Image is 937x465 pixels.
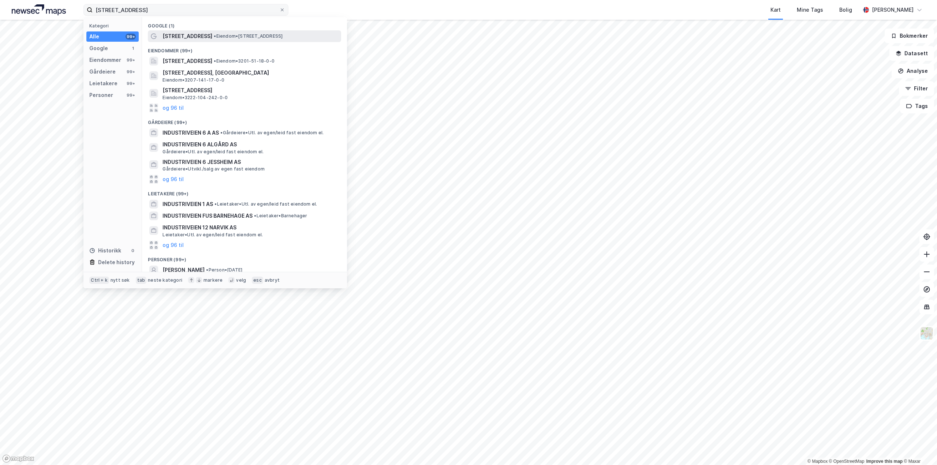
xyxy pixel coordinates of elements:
span: • [206,267,208,273]
span: Gårdeiere • Utl. av egen/leid fast eiendom el. [163,149,264,155]
span: [PERSON_NAME] [163,266,205,274]
div: markere [204,277,223,283]
button: og 96 til [163,104,184,112]
span: Leietaker • Utl. av egen/leid fast eiendom el. [163,232,263,238]
div: 99+ [126,69,136,75]
div: Historikk [89,246,121,255]
span: INDUSTRIVEIEN 6 JESSHEIM AS [163,158,338,166]
a: Improve this map [866,459,903,464]
span: • [220,130,223,135]
div: Bolig [839,5,852,14]
button: Bokmerker [885,29,934,43]
span: Eiendom • 3201-51-18-0-0 [214,58,275,64]
span: INDUSTRIVEIEN 6 A AS [163,128,219,137]
span: INDUSTRIVEIEN 6 ALGÅRD AS [163,140,338,149]
span: Leietaker • Utl. av egen/leid fast eiendom el. [214,201,317,207]
div: Kart [770,5,781,14]
button: Filter [899,81,934,96]
span: • [214,33,216,39]
div: 1 [130,45,136,51]
span: [STREET_ADDRESS] [163,32,212,41]
div: [PERSON_NAME] [872,5,914,14]
a: Mapbox homepage [2,454,34,463]
div: 99+ [126,80,136,86]
div: Kontrollprogram for chat [900,430,937,465]
img: Z [920,326,934,340]
div: Eiendommer [89,56,121,64]
span: Gårdeiere • Utl. av egen/leid fast eiendom el. [220,130,324,136]
div: Gårdeiere [89,67,116,76]
span: INDUSTRIVEIEN 12 NARVIK AS [163,223,338,232]
button: og 96 til [163,175,184,184]
div: Kategori [89,23,139,29]
div: Mine Tags [797,5,823,14]
a: Mapbox [807,459,828,464]
span: Leietaker • Barnehager [254,213,307,219]
span: INDUSTRIVEIEN FUS BARNEHAGE AS [163,211,253,220]
span: • [254,213,256,218]
div: Ctrl + k [89,277,109,284]
div: 99+ [126,57,136,63]
div: neste kategori [148,277,182,283]
span: Eiendom • 3207-141-17-0-0 [163,77,224,83]
div: velg [236,277,246,283]
div: 99+ [126,34,136,40]
span: [STREET_ADDRESS] [163,86,338,95]
span: Eiendom • 3222-104-242-0-0 [163,95,228,101]
input: Søk på adresse, matrikkel, gårdeiere, leietakere eller personer [93,4,279,15]
div: 0 [130,248,136,254]
span: • [214,58,216,64]
div: Delete history [98,258,135,267]
span: Person • [DATE] [206,267,242,273]
span: • [214,201,217,207]
div: Gårdeiere (99+) [142,114,347,127]
div: tab [136,277,147,284]
div: Leietakere [89,79,117,88]
a: OpenStreetMap [829,459,865,464]
div: 99+ [126,92,136,98]
div: Leietakere (99+) [142,185,347,198]
div: Personer (99+) [142,251,347,264]
span: Eiendom • [STREET_ADDRESS] [214,33,283,39]
div: esc [252,277,263,284]
span: Gårdeiere • Utvikl./salg av egen fast eiendom [163,166,265,172]
iframe: Chat Widget [900,430,937,465]
button: Datasett [889,46,934,61]
div: Eiendommer (99+) [142,42,347,55]
div: Alle [89,32,99,41]
img: logo.a4113a55bc3d86da70a041830d287a7e.svg [12,4,66,15]
div: Google [89,44,108,53]
div: nytt søk [111,277,130,283]
span: [STREET_ADDRESS], [GEOGRAPHIC_DATA] [163,68,338,77]
div: Google (1) [142,17,347,30]
span: INDUSTRIVEIEN 1 AS [163,200,213,209]
button: og 96 til [163,241,184,250]
div: avbryt [265,277,280,283]
div: Personer [89,91,113,100]
button: Analyse [892,64,934,78]
span: [STREET_ADDRESS] [163,57,212,65]
button: Tags [900,99,934,113]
